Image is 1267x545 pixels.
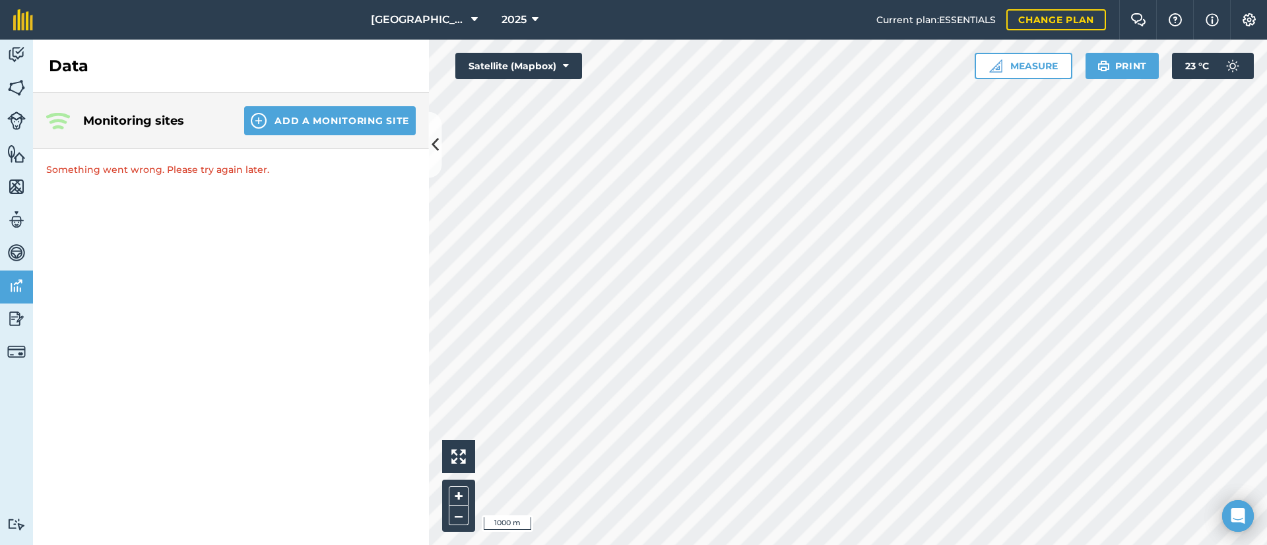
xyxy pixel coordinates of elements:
[876,13,996,27] span: Current plan : ESSENTIALS
[7,45,26,65] img: svg+xml;base64,PD94bWwgdmVyc2lvbj0iMS4wIiBlbmNvZGluZz0idXRmLTgiPz4KPCEtLSBHZW5lcmF0b3I6IEFkb2JlIE...
[1222,500,1254,532] div: Open Intercom Messenger
[251,113,267,129] img: svg+xml;base64,PHN2ZyB4bWxucz0iaHR0cDovL3d3dy53My5vcmcvMjAwMC9zdmciIHdpZHRoPSIxNCIgaGVpZ2h0PSIyNC...
[1006,9,1106,30] a: Change plan
[7,210,26,230] img: svg+xml;base64,PD94bWwgdmVyc2lvbj0iMS4wIiBlbmNvZGluZz0idXRmLTgiPz4KPCEtLSBHZW5lcmF0b3I6IEFkb2JlIE...
[7,78,26,98] img: svg+xml;base64,PHN2ZyB4bWxucz0iaHR0cDovL3d3dy53My5vcmcvMjAwMC9zdmciIHdpZHRoPSI1NiIgaGVpZ2h0PSI2MC...
[371,12,466,28] span: [GEOGRAPHIC_DATA] Farming
[1167,13,1183,26] img: A question mark icon
[1130,13,1146,26] img: Two speech bubbles overlapping with the left bubble in the forefront
[989,59,1002,73] img: Ruler icon
[7,518,26,530] img: svg+xml;base64,PD94bWwgdmVyc2lvbj0iMS4wIiBlbmNvZGluZz0idXRmLTgiPz4KPCEtLSBHZW5lcmF0b3I6IEFkb2JlIE...
[1206,12,1219,28] img: svg+xml;base64,PHN2ZyB4bWxucz0iaHR0cDovL3d3dy53My5vcmcvMjAwMC9zdmciIHdpZHRoPSIxNyIgaGVpZ2h0PSIxNy...
[49,55,88,77] h2: Data
[502,12,527,28] span: 2025
[7,112,26,130] img: svg+xml;base64,PD94bWwgdmVyc2lvbj0iMS4wIiBlbmNvZGluZz0idXRmLTgiPz4KPCEtLSBHZW5lcmF0b3I6IEFkb2JlIE...
[1172,53,1254,79] button: 23 °C
[7,243,26,263] img: svg+xml;base64,PD94bWwgdmVyc2lvbj0iMS4wIiBlbmNvZGluZz0idXRmLTgiPz4KPCEtLSBHZW5lcmF0b3I6IEFkb2JlIE...
[975,53,1072,79] button: Measure
[1185,53,1209,79] span: 23 ° C
[7,144,26,164] img: svg+xml;base64,PHN2ZyB4bWxucz0iaHR0cDovL3d3dy53My5vcmcvMjAwMC9zdmciIHdpZHRoPSI1NiIgaGVpZ2h0PSI2MC...
[1219,53,1246,79] img: svg+xml;base64,PD94bWwgdmVyc2lvbj0iMS4wIiBlbmNvZGluZz0idXRmLTgiPz4KPCEtLSBHZW5lcmF0b3I6IEFkb2JlIE...
[455,53,582,79] button: Satellite (Mapbox)
[7,276,26,296] img: svg+xml;base64,PD94bWwgdmVyc2lvbj0iMS4wIiBlbmNvZGluZz0idXRmLTgiPz4KPCEtLSBHZW5lcmF0b3I6IEFkb2JlIE...
[1097,58,1110,74] img: svg+xml;base64,PHN2ZyB4bWxucz0iaHR0cDovL3d3dy53My5vcmcvMjAwMC9zdmciIHdpZHRoPSIxOSIgaGVpZ2h0PSIyNC...
[7,177,26,197] img: svg+xml;base64,PHN2ZyB4bWxucz0iaHR0cDovL3d3dy53My5vcmcvMjAwMC9zdmciIHdpZHRoPSI1NiIgaGVpZ2h0PSI2MC...
[7,309,26,329] img: svg+xml;base64,PD94bWwgdmVyc2lvbj0iMS4wIiBlbmNvZGluZz0idXRmLTgiPz4KPCEtLSBHZW5lcmF0b3I6IEFkb2JlIE...
[46,113,70,129] img: Three radiating wave signals
[449,486,469,506] button: +
[13,9,33,30] img: fieldmargin Logo
[1086,53,1159,79] button: Print
[7,342,26,361] img: svg+xml;base64,PD94bWwgdmVyc2lvbj0iMS4wIiBlbmNvZGluZz0idXRmLTgiPz4KPCEtLSBHZW5lcmF0b3I6IEFkb2JlIE...
[33,149,429,190] p: Something went wrong. Please try again later.
[1241,13,1257,26] img: A cog icon
[449,506,469,525] button: –
[451,449,466,464] img: Four arrows, one pointing top left, one top right, one bottom right and the last bottom left
[83,112,223,130] h4: Monitoring sites
[244,106,416,135] button: Add a Monitoring Site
